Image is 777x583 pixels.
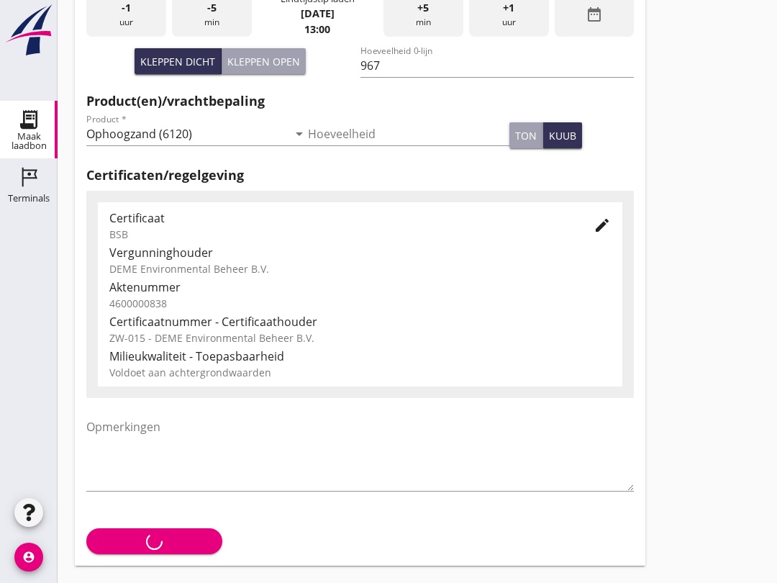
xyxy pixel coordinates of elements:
[586,6,603,23] i: date_range
[227,54,300,69] div: Kleppen open
[543,122,582,148] button: kuub
[135,48,222,74] button: Kleppen dicht
[8,194,50,203] div: Terminals
[109,296,611,311] div: 4600000838
[360,54,635,77] input: Hoeveelheid 0-lijn
[222,48,306,74] button: Kleppen open
[86,122,288,145] input: Product *
[86,91,634,111] h2: Product(en)/vrachtbepaling
[86,166,634,185] h2: Certificaten/regelgeving
[291,125,308,143] i: arrow_drop_down
[109,365,611,380] div: Voldoet aan achtergrondwaarden
[509,122,543,148] button: ton
[109,261,611,276] div: DEME Environmental Beheer B.V.
[515,128,537,143] div: ton
[308,122,509,145] input: Hoeveelheid
[109,209,571,227] div: Certificaat
[109,313,611,330] div: Certificaatnummer - Certificaathouder
[109,244,611,261] div: Vergunninghouder
[86,415,634,491] textarea: Opmerkingen
[301,6,335,20] strong: [DATE]
[594,217,611,234] i: edit
[14,543,43,571] i: account_circle
[304,22,330,36] strong: 13:00
[140,54,215,69] div: Kleppen dicht
[109,227,571,242] div: BSB
[109,279,611,296] div: Aktenummer
[109,330,611,345] div: ZW-015 - DEME Environmental Beheer B.V.
[3,4,55,57] img: logo-small.a267ee39.svg
[109,348,611,365] div: Milieukwaliteit - Toepasbaarheid
[549,128,576,143] div: kuub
